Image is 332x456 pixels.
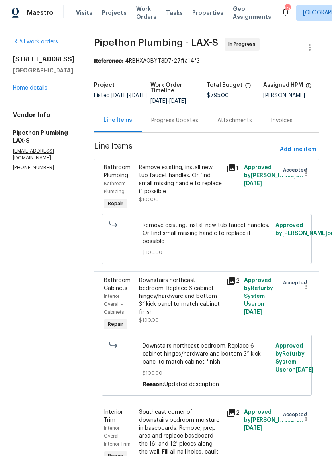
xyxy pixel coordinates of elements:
[13,111,75,119] h4: Vendor Info
[217,117,252,125] div: Attachments
[94,58,123,64] b: Reference:
[227,408,239,418] div: 2
[104,165,131,178] span: Bathroom Plumbing
[94,142,277,157] span: Line Items
[192,9,223,17] span: Properties
[151,117,198,125] div: Progress Updates
[166,10,183,16] span: Tasks
[102,9,127,17] span: Projects
[104,294,124,315] span: Interior Overall - Cabinets
[227,276,239,286] div: 2
[13,55,75,63] h2: [STREET_ADDRESS]
[136,5,156,21] span: Work Orders
[104,116,132,124] div: Line Items
[76,9,92,17] span: Visits
[244,181,262,186] span: [DATE]
[143,342,271,366] span: Downstairs northeast bedroom. Replace 6 cabinet hinges/hardware and bottom 3” kick panel to match...
[296,367,314,373] span: [DATE]
[139,276,222,316] div: Downstairs northeast bedroom. Replace 6 cabinet hinges/hardware and bottom 3” kick panel to match...
[283,279,310,287] span: Accepted
[139,318,159,323] span: $100.00
[104,181,129,194] span: Bathroom - Plumbing
[275,343,314,373] span: Approved by Refurby System User on
[150,82,207,94] h5: Work Order Timeline
[143,249,271,256] span: $100.00
[245,82,251,93] span: The total cost of line items that have been proposed by Opendoor. This sum includes line items th...
[305,82,312,93] span: The hpm assigned to this work order.
[13,39,58,45] a: All work orders
[104,409,123,423] span: Interior Trim
[244,309,262,315] span: [DATE]
[169,98,186,104] span: [DATE]
[94,38,218,47] span: Pipethon Plumbing - LAX-S
[227,164,239,173] div: 1
[164,382,219,387] span: Updated description
[27,9,53,17] span: Maestro
[280,145,316,155] span: Add line item
[244,165,303,186] span: Approved by [PERSON_NAME] on
[228,40,259,48] span: In Progress
[207,82,242,88] h5: Total Budget
[13,67,75,74] h5: [GEOGRAPHIC_DATA]
[285,5,290,13] div: 10
[244,425,262,431] span: [DATE]
[263,82,303,88] h5: Assigned HPM
[244,278,273,315] span: Approved by Refurby System User on
[233,5,271,21] span: Geo Assignments
[207,93,229,98] span: $795.00
[139,164,222,196] div: Remove existing, install new tub faucet handles. Or find small missing handle to replace if possible
[150,98,186,104] span: -
[139,197,159,202] span: $100.00
[130,93,147,98] span: [DATE]
[104,426,131,446] span: Interior Overall - Interior Trim
[13,129,75,145] h5: Pipethon Plumbing - LAX-S
[94,82,115,88] h5: Project
[283,411,310,419] span: Accepted
[13,85,47,91] a: Home details
[111,93,147,98] span: -
[283,166,310,174] span: Accepted
[143,382,164,387] span: Reason:
[143,221,271,245] span: Remove existing, install new tub faucet handles. Or find small missing handle to replace if possible
[143,369,271,377] span: $100.00
[150,98,167,104] span: [DATE]
[111,93,128,98] span: [DATE]
[105,200,127,207] span: Repair
[244,409,303,431] span: Approved by [PERSON_NAME] on
[104,278,131,291] span: Bathroom Cabinets
[94,93,147,98] span: Listed
[263,93,320,98] div: [PERSON_NAME]
[105,320,127,328] span: Repair
[271,117,293,125] div: Invoices
[94,57,319,65] div: 4RBHXA0BYT3D7-27ffa14f3
[277,142,319,157] button: Add line item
